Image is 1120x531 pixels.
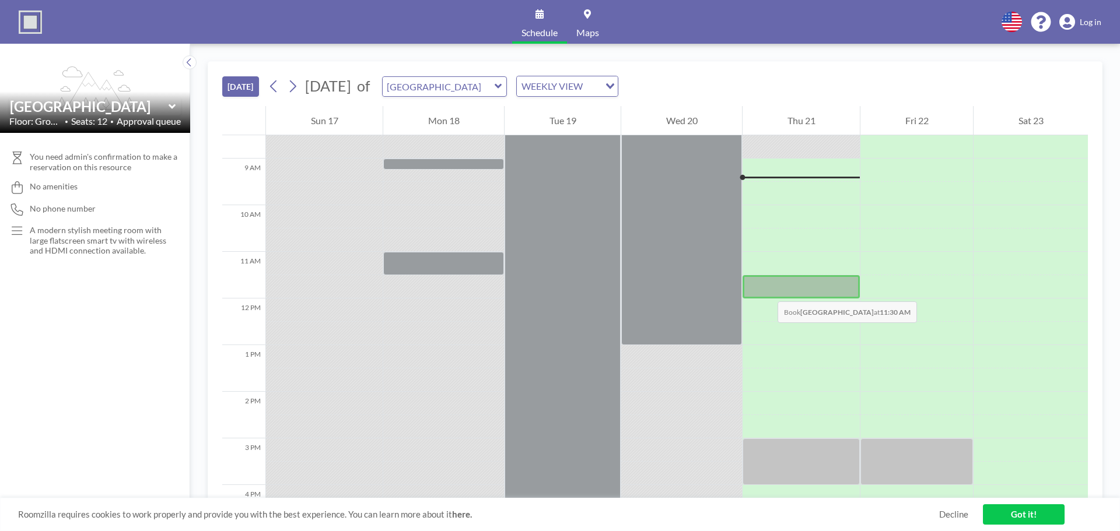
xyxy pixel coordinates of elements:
div: 2 PM [222,392,265,438]
a: here. [452,509,472,519]
input: Search for option [586,79,598,94]
span: No amenities [30,181,78,192]
span: Schedule [521,28,558,37]
span: Book at [778,301,917,323]
input: Vista Meeting Room [10,98,169,115]
div: 1 PM [222,345,265,392]
div: 3 PM [222,438,265,485]
div: Sat 23 [974,106,1088,135]
a: Decline [939,509,968,520]
button: [DATE] [222,76,259,97]
div: 11 AM [222,252,265,298]
span: WEEKLY VIEW [519,79,585,94]
span: • [65,118,68,125]
span: Seats: 12 [71,115,107,127]
div: 8 AM [222,112,265,159]
img: organization-logo [19,10,42,34]
span: Roomzilla requires cookies to work properly and provide you with the best experience. You can lea... [18,509,939,520]
div: 12 PM [222,298,265,345]
div: Tue 19 [505,106,621,135]
div: Mon 18 [383,106,504,135]
span: Approval queue [117,115,181,127]
div: 9 AM [222,159,265,205]
span: You need admin's confirmation to make a reservation on this resource [30,152,181,172]
p: A modern stylish meeting room with large flatscreen smart tv with wireless and HDMI connection av... [30,225,167,256]
span: Maps [576,28,599,37]
span: Floor: Ground Fl... [9,115,62,127]
span: No phone number [30,203,96,214]
div: Thu 21 [743,106,860,135]
b: [GEOGRAPHIC_DATA] [800,308,874,317]
span: • [110,118,114,125]
b: 11:30 AM [880,308,911,317]
div: Wed 20 [621,106,742,135]
a: Got it! [983,504,1065,525]
span: [DATE] [305,77,351,94]
a: Log in [1059,14,1101,30]
div: Fri 22 [860,106,973,135]
span: Log in [1080,17,1101,27]
div: 10 AM [222,205,265,252]
div: Search for option [517,76,618,96]
input: Vista Meeting Room [383,77,495,96]
span: of [357,77,370,95]
div: Sun 17 [266,106,383,135]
